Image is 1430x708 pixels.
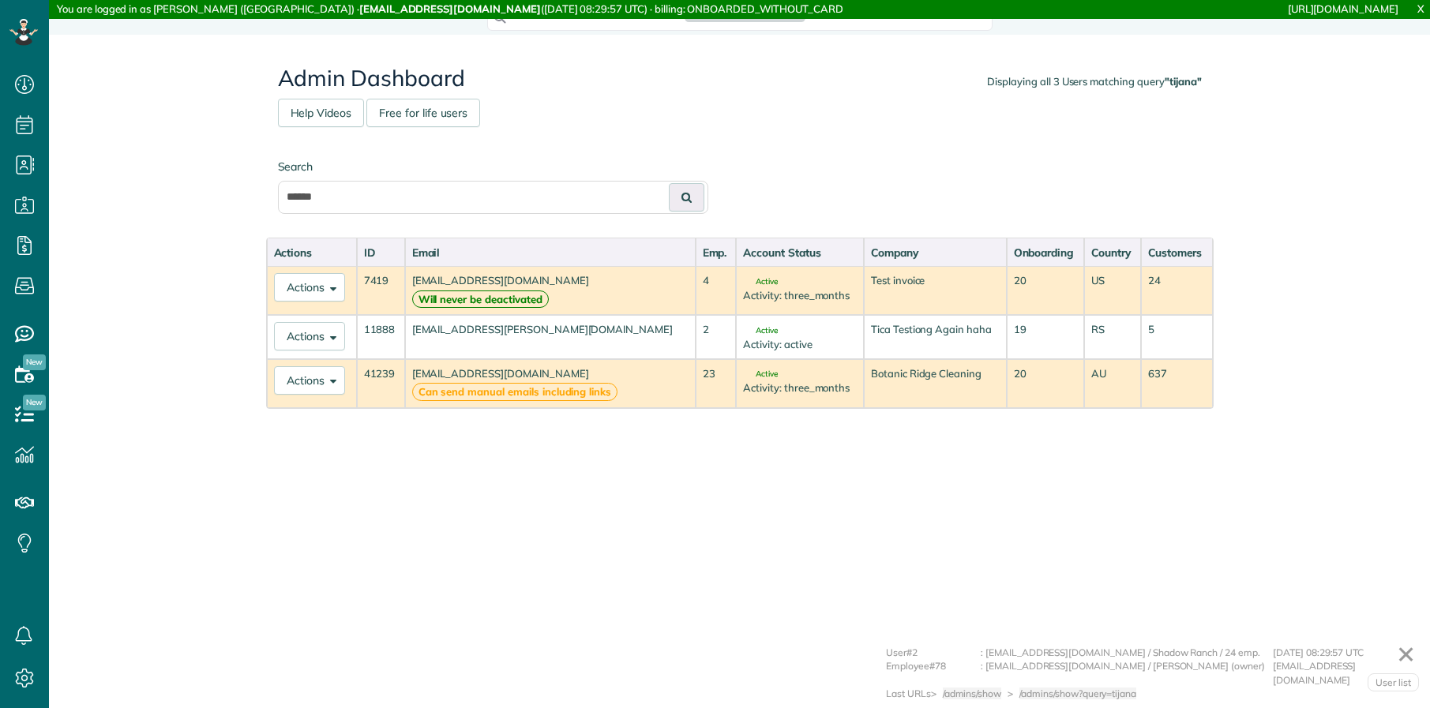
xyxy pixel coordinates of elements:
[357,266,405,315] td: 7419
[357,359,405,408] td: 41239
[886,659,981,687] div: Employee#78
[864,359,1007,408] td: Botanic Ridge Cleaning
[23,395,46,410] span: New
[278,99,365,127] a: Help Videos
[366,99,480,127] a: Free for life users
[274,245,350,260] div: Actions
[1007,315,1085,358] td: 19
[23,354,46,370] span: New
[278,159,708,174] label: Search
[1084,266,1141,315] td: US
[743,327,778,335] span: Active
[1141,266,1213,315] td: 24
[981,659,1273,687] div: : [EMAIL_ADDRESS][DOMAIN_NAME] / [PERSON_NAME] (owner)
[405,315,696,358] td: [EMAIL_ADDRESS][PERSON_NAME][DOMAIN_NAME]
[278,66,1202,91] h2: Admin Dashboard
[696,315,737,358] td: 2
[743,288,857,303] div: Activity: three_months
[943,687,1002,699] span: /admins/show
[864,266,1007,315] td: Test invoice
[981,646,1273,660] div: : [EMAIL_ADDRESS][DOMAIN_NAME] / Shadow Ranch / 24 emp.
[743,370,778,378] span: Active
[696,266,737,315] td: 4
[1019,687,1136,699] span: /admins/show?query=tijana
[1091,245,1134,260] div: Country
[743,337,857,352] div: Activity: active
[1007,359,1085,408] td: 20
[1007,266,1085,315] td: 20
[703,245,730,260] div: Emp.
[1014,245,1078,260] div: Onboarding
[1084,359,1141,408] td: AU
[886,687,931,701] div: Last URLs
[412,245,689,260] div: Email
[1288,2,1398,15] a: [URL][DOMAIN_NAME]
[931,687,1143,701] div: > >
[743,245,857,260] div: Account Status
[274,366,345,395] button: Actions
[405,266,696,315] td: [EMAIL_ADDRESS][DOMAIN_NAME]
[1273,646,1415,660] div: [DATE] 08:29:57 UTC
[412,383,618,401] strong: Can send manual emails including links
[1141,315,1213,358] td: 5
[864,315,1007,358] td: Tica Testiong Again haha
[359,2,541,15] strong: [EMAIL_ADDRESS][DOMAIN_NAME]
[364,245,398,260] div: ID
[871,245,1000,260] div: Company
[696,359,737,408] td: 23
[274,322,345,350] button: Actions
[1141,359,1213,408] td: 637
[412,290,549,309] strong: Will never be deactivated
[1148,245,1206,260] div: Customers
[886,646,981,660] div: User#2
[1165,75,1202,88] strong: "tijana"
[274,273,345,302] button: Actions
[1368,673,1419,692] a: User list
[1084,315,1141,358] td: RS
[405,359,696,408] td: [EMAIL_ADDRESS][DOMAIN_NAME]
[1273,659,1415,687] div: [EMAIL_ADDRESS][DOMAIN_NAME]
[743,380,857,395] div: Activity: three_months
[987,74,1201,89] div: Displaying all 3 Users matching query
[357,315,405,358] td: 11888
[1389,635,1423,673] a: ✕
[743,278,778,286] span: Active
